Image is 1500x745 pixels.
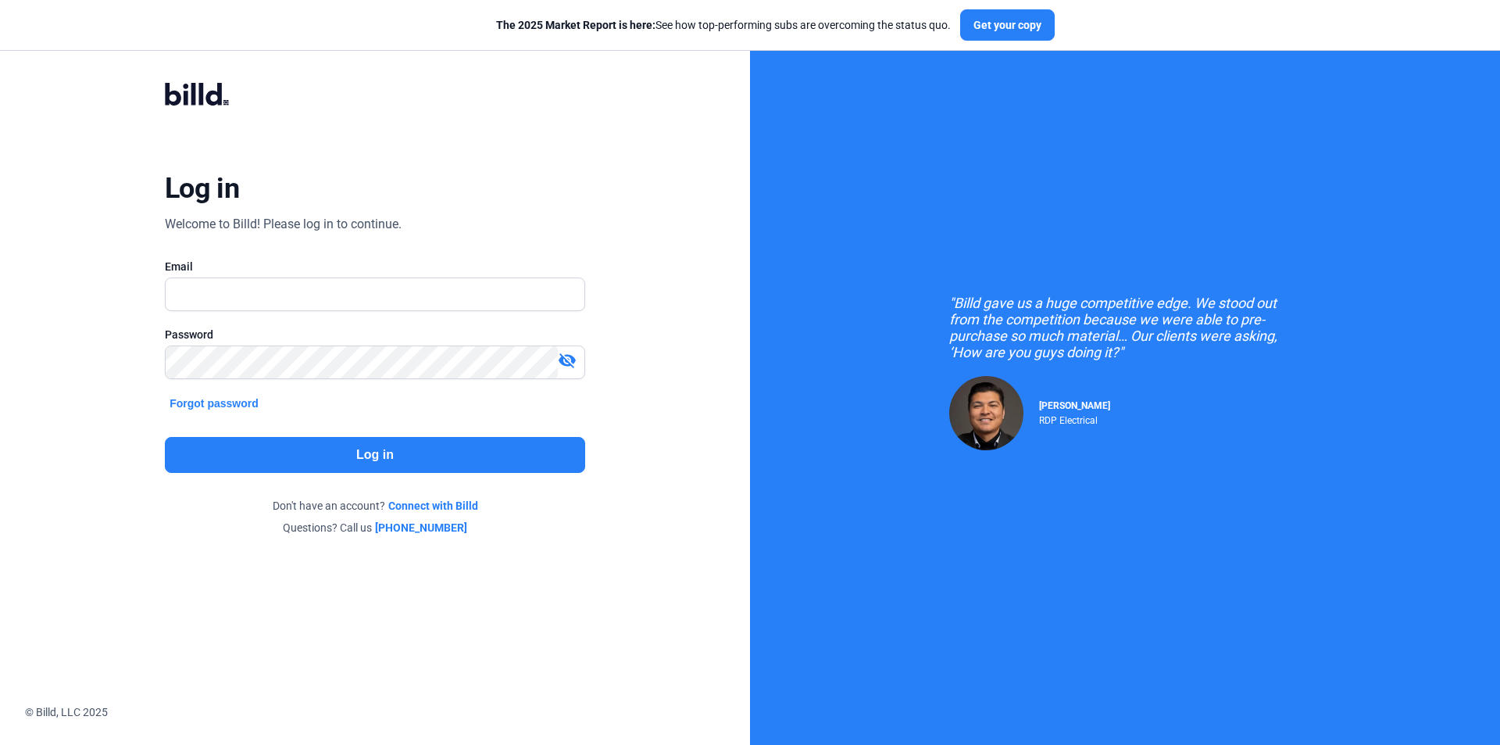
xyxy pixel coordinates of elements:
a: Connect with Billd [388,498,478,514]
mat-icon: visibility_off [558,351,577,370]
div: RDP Electrical [1039,411,1110,426]
span: The 2025 Market Report is here: [496,19,655,31]
div: "Billd gave us a huge competitive edge. We stood out from the competition because we were able to... [949,295,1301,360]
button: Log in [165,437,585,473]
div: Don't have an account? [165,498,585,514]
a: [PHONE_NUMBER] [375,520,467,535]
div: Log in [165,171,239,206]
button: Forgot password [165,395,263,412]
div: See how top-performing subs are overcoming the status quo. [496,17,951,33]
span: [PERSON_NAME] [1039,400,1110,411]
div: Password [165,327,585,342]
img: Raul Pacheco [949,376,1023,450]
div: Welcome to Billd! Please log in to continue. [165,215,402,234]
div: Questions? Call us [165,520,585,535]
button: Get your copy [960,9,1055,41]
div: Email [165,259,585,274]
